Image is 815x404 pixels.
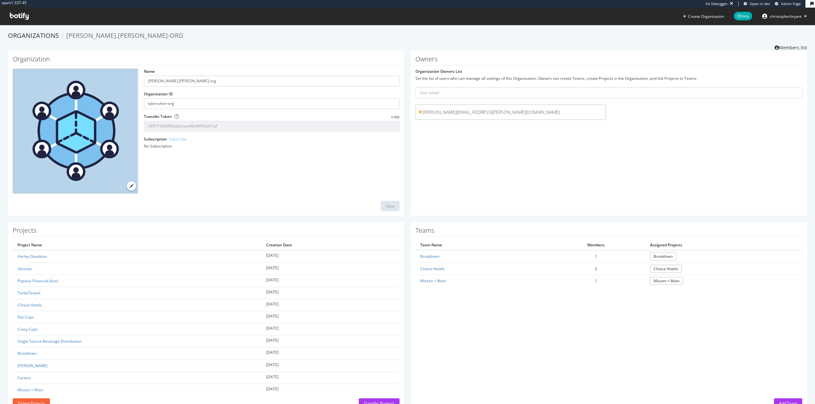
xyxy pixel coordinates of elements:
a: Choice Hotels [650,265,682,273]
th: Project Name [13,240,261,250]
td: [DATE] [261,250,400,263]
a: Mizzen + Main [420,278,446,284]
a: Brooklinen [650,252,676,260]
td: 2 [546,263,645,275]
div: No Subscription [144,143,400,149]
td: [DATE] [261,275,400,287]
td: [DATE] [261,311,400,323]
a: Brooklinen [18,351,37,356]
span: copy [391,114,400,119]
div: Viz Debugger: [705,1,728,6]
span: [PERSON_NAME].[PERSON_NAME]-org [66,31,183,40]
h1: Projects [13,227,400,237]
td: 1 [546,250,645,263]
label: Subscription [144,136,187,142]
td: [DATE] [261,359,400,372]
span: Admin Page [781,1,801,6]
a: Members list [775,43,807,51]
a: Single Source Beverage Distribution [18,339,81,344]
td: 1 [546,275,645,287]
span: Open in dev [750,1,770,6]
input: Organization ID [144,98,400,109]
td: [DATE] [261,287,400,299]
span: [PERSON_NAME][EMAIL_ADDRESS][PERSON_NAME][DOMAIN_NAME] [418,109,603,115]
h1: Organization [13,56,400,65]
a: Choice Hotels [18,302,42,308]
a: Harley Davidson [18,254,47,259]
td: [DATE] [261,384,400,396]
button: Create Organization [683,13,724,19]
h1: Owners [415,56,802,65]
ol: breadcrumbs [8,31,807,40]
td: [DATE] [261,299,400,311]
a: TurboTenant [18,290,40,296]
a: Eko Cups [18,314,34,320]
label: Transfer Token [144,114,172,119]
td: [DATE] [261,372,400,384]
a: Brooklinen [420,254,439,259]
td: [DATE] [261,263,400,275]
a: Glossier [18,266,32,271]
input: User email [415,87,802,98]
td: [DATE] [261,335,400,347]
a: Mizzen + Main [18,387,43,393]
th: Assigned Projects [645,240,802,250]
button: Save [381,201,400,211]
a: Crazy Cups [18,326,38,332]
a: Mizzen + Main [650,277,683,285]
a: Choice Hotels [420,266,445,271]
a: [PERSON_NAME] [18,363,47,368]
span: Help [734,12,752,20]
a: Open in dev [744,1,770,6]
span: christopherbryant [770,14,802,19]
div: Set the list of users who can manage all settings of this Organization. Owners can create Teams, ... [415,76,802,81]
td: [DATE] [261,323,400,335]
td: [DATE] [261,347,400,359]
th: Team Name [415,240,546,250]
a: Admin Page [775,1,801,6]
a: - Subscribe [167,136,187,142]
a: Carters [18,375,31,380]
th: Members [546,240,645,250]
div: Save [386,203,394,209]
h1: Teams [415,227,802,237]
a: Organizations [8,31,59,40]
label: Name [144,69,155,74]
label: Organization Owners List [415,69,462,74]
button: christopherbryant [757,11,812,21]
a: Populus Financial (Ace) [18,278,58,284]
input: name [144,76,400,86]
label: Organization ID [144,91,173,97]
th: Creation Date [261,240,400,250]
